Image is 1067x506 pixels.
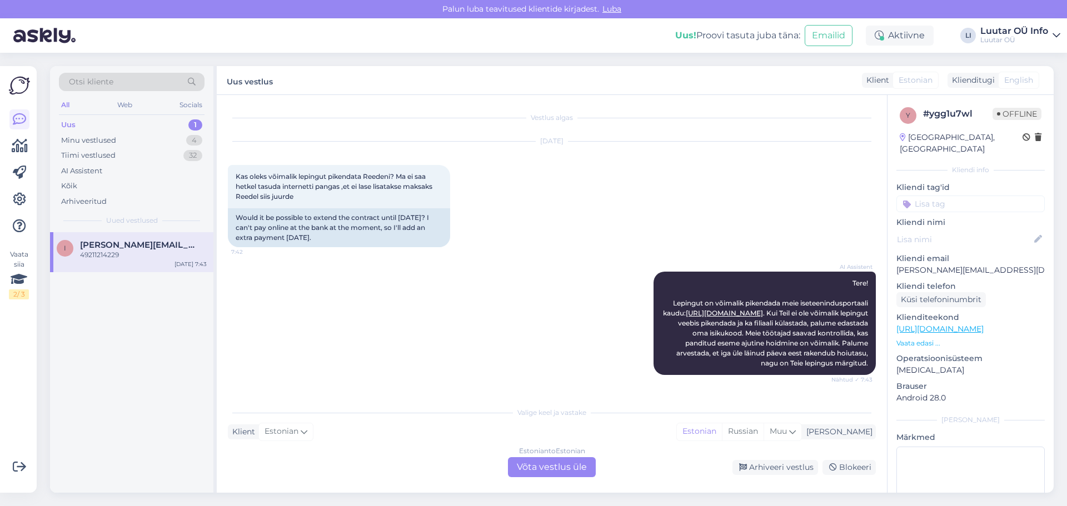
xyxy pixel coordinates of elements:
div: [DATE] [228,136,876,146]
span: Kas oleks võimalik lepingut pikendata Reedeni? Ma ei saa hetkel tasuda internetti pangas ,et ei l... [236,172,434,201]
div: Klient [862,74,889,86]
div: Socials [177,98,205,112]
div: Vaata siia [9,249,29,299]
p: [MEDICAL_DATA] [896,364,1045,376]
span: Otsi kliente [69,76,113,88]
p: Kliendi email [896,253,1045,264]
div: Vestlus algas [228,113,876,123]
p: Vaata edasi ... [896,338,1045,348]
span: Nähtud ✓ 7:43 [831,375,872,384]
span: AI Assistent [831,263,872,271]
div: Proovi tasuta juba täna: [675,29,800,42]
input: Lisa nimi [897,233,1032,246]
div: AI Assistent [61,166,102,177]
div: Would it be possible to extend the contract until [DATE]? I can't pay online at the bank at the m... [228,208,450,247]
div: LI [960,28,976,43]
p: Kliendi nimi [896,217,1045,228]
a: [URL][DOMAIN_NAME] [686,309,763,317]
div: Russian [722,423,764,440]
p: Märkmed [896,432,1045,443]
span: Luba [599,4,625,14]
span: English [1004,74,1033,86]
div: Arhiveeri vestlus [732,460,818,475]
button: Emailid [805,25,852,46]
p: Kliendi telefon [896,280,1045,292]
div: Aktiivne [866,26,934,46]
div: Kõik [61,181,77,192]
div: All [59,98,72,112]
p: Operatsioonisüsteem [896,353,1045,364]
div: Uus [61,119,76,131]
p: Brauser [896,380,1045,392]
img: Askly Logo [9,75,30,96]
div: 1 [188,119,202,131]
div: Valige keel ja vastake [228,408,876,418]
p: [PERSON_NAME][EMAIL_ADDRESS][DOMAIN_NAME] [896,264,1045,276]
div: Klienditugi [948,74,995,86]
b: Uus! [675,30,696,41]
div: 4 [186,135,202,146]
span: Irja.kuuts@mail.ee [80,240,196,250]
div: [PERSON_NAME] [896,415,1045,425]
div: Klient [228,426,255,438]
div: Tiimi vestlused [61,150,116,161]
div: Minu vestlused [61,135,116,146]
span: Muu [770,426,787,436]
span: Estonian [265,425,298,438]
div: Küsi telefoninumbrit [896,292,986,307]
div: [PERSON_NAME] [802,426,872,438]
div: Arhiveeritud [61,196,107,207]
a: Luutar OÜ InfoLuutar OÜ [980,27,1060,44]
span: Offline [993,108,1041,120]
a: [URL][DOMAIN_NAME] [896,324,984,334]
div: 32 [183,150,202,161]
span: 7:42 [231,248,273,256]
div: Blokeeri [822,460,876,475]
div: # ygg1u7wl [923,107,993,121]
span: y [906,111,910,119]
p: Android 28.0 [896,392,1045,404]
div: Web [115,98,134,112]
div: Luutar OÜ [980,36,1048,44]
div: 49211214229 [80,250,207,260]
span: Estonian [899,74,933,86]
p: Klienditeekond [896,312,1045,323]
label: Uus vestlus [227,73,273,88]
div: Kliendi info [896,165,1045,175]
input: Lisa tag [896,196,1045,212]
div: 2 / 3 [9,289,29,299]
div: Estonian to Estonian [519,446,585,456]
div: Võta vestlus üle [508,457,596,477]
div: Estonian [677,423,722,440]
div: Luutar OÜ Info [980,27,1048,36]
span: Tere! Lepingut on võimalik pikendada meie iseteenindusportaali kaudu: . Kui Teil ei ole võimalik ... [663,279,870,367]
div: [GEOGRAPHIC_DATA], [GEOGRAPHIC_DATA] [900,132,1023,155]
span: I [64,244,66,252]
span: Uued vestlused [106,216,158,226]
div: [DATE] 7:43 [174,260,207,268]
p: Kliendi tag'id [896,182,1045,193]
